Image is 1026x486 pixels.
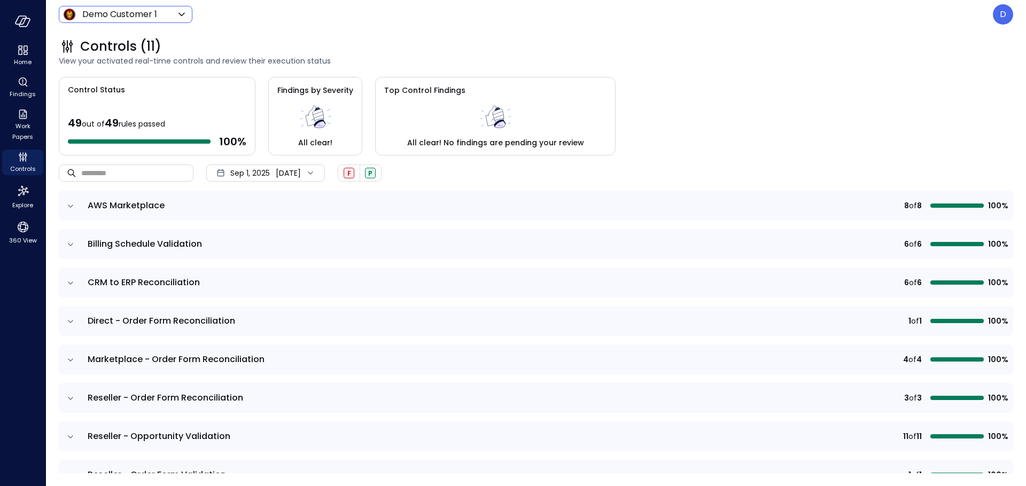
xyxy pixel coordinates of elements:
[909,277,917,288] span: of
[904,200,909,211] span: 8
[916,354,922,365] span: 4
[10,89,36,99] span: Findings
[407,137,584,148] span: All clear! No findings are pending your review
[12,200,33,210] span: Explore
[105,115,119,130] span: 49
[88,238,202,250] span: Billing Schedule Validation
[916,430,922,442] span: 11
[988,315,1007,327] span: 100%
[65,278,76,288] button: expand row
[88,353,265,365] span: Marketplace - Order Form Reconciliation
[988,238,1007,250] span: 100%
[908,430,916,442] span: of
[2,75,43,100] div: Findings
[993,4,1013,25] div: Dudu
[904,392,909,404] span: 3
[384,85,465,96] span: Top Control Findings
[917,200,922,211] span: 8
[10,163,36,174] span: Controls
[2,218,43,247] div: 360 View
[988,430,1007,442] span: 100%
[903,354,908,365] span: 4
[219,135,246,148] span: 100 %
[65,201,76,211] button: expand row
[88,315,235,327] span: Direct - Order Form Reconciliation
[119,119,165,129] span: rules passed
[2,43,43,68] div: Home
[88,430,230,442] span: Reseller - Opportunity Validation
[59,77,125,96] span: Control Status
[917,238,922,250] span: 6
[82,119,105,129] span: out of
[88,468,226,481] span: Reseller - Order Form Validation
[68,115,82,130] span: 49
[917,392,922,404] span: 3
[344,168,354,178] div: Failed
[909,238,917,250] span: of
[63,8,76,21] img: Icon
[904,238,909,250] span: 6
[988,200,1007,211] span: 100%
[230,167,270,179] span: Sep 1, 2025
[65,393,76,404] button: expand row
[347,169,351,178] span: F
[988,354,1007,365] span: 100%
[88,199,165,211] span: AWS Marketplace
[65,355,76,365] button: expand row
[911,315,919,327] span: of
[65,239,76,250] button: expand row
[2,107,43,143] div: Work Papers
[904,277,909,288] span: 6
[368,169,372,178] span: P
[909,200,917,211] span: of
[65,470,76,481] button: expand row
[65,432,76,442] button: expand row
[908,469,911,481] span: 1
[988,277,1007,288] span: 100%
[6,121,39,142] span: Work Papers
[59,55,1013,67] span: View your activated real-time controls and review their execution status
[903,430,908,442] span: 11
[9,235,37,246] span: 360 View
[909,392,917,404] span: of
[365,168,376,178] div: Passed
[988,469,1007,481] span: 100%
[88,391,243,404] span: Reseller - Order Form Reconciliation
[988,392,1007,404] span: 100%
[917,277,922,288] span: 6
[1000,8,1006,21] p: D
[2,150,43,175] div: Controls
[911,469,919,481] span: of
[2,182,43,211] div: Explore
[298,137,332,148] span: All clear!
[277,85,353,96] span: Findings by Severity
[82,8,157,21] p: Demo Customer 1
[65,316,76,327] button: expand row
[919,469,922,481] span: 1
[80,38,161,55] span: Controls (11)
[919,315,922,327] span: 1
[88,276,200,288] span: CRM to ERP Reconciliation
[908,315,911,327] span: 1
[14,57,32,67] span: Home
[908,354,916,365] span: of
